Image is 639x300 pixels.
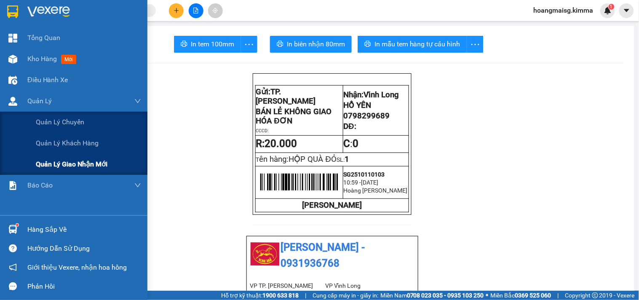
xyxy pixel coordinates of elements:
span: 0798299689 [344,111,390,121]
button: printerIn mẫu tem hàng tự cấu hình [358,36,467,53]
img: icon-new-feature [604,7,612,14]
strong: 0708 023 035 - 0935 103 250 [407,292,484,299]
div: Hàng sắp về [27,223,141,236]
span: printer [364,40,371,48]
span: 10:59 - [344,179,361,186]
img: logo.jpg [250,240,280,269]
img: warehouse-icon [8,225,17,234]
span: 1 [345,155,349,164]
span: Gửi: [256,87,316,106]
span: Cung cấp máy in - giấy in: [313,291,378,300]
span: more [241,39,257,50]
img: warehouse-icon [8,76,17,85]
span: message [9,282,17,290]
span: ên hàng: [259,155,337,164]
button: more [467,36,484,53]
li: [PERSON_NAME] - 0931936768 [4,4,122,36]
span: down [134,98,141,104]
img: dashboard-icon [8,34,17,43]
span: | [305,291,306,300]
span: copyright [592,292,598,298]
span: ⚪️ [486,294,489,297]
span: down [134,182,141,189]
span: SL: [337,156,345,163]
span: Tổng Quan [27,32,60,43]
span: 0 [353,138,359,150]
span: Hoàng [PERSON_NAME] [344,187,408,194]
sup: 1 [16,224,19,226]
span: Quản lý giao nhận mới [36,159,107,169]
button: more [241,36,257,53]
b: 107/1 , Đường 2/9 P1, TP Vĩnh Long [58,56,103,81]
span: In tem 100mm [191,39,234,49]
span: 1 [610,4,613,10]
span: DĐ: [344,122,356,131]
span: TP. [PERSON_NAME] [256,87,316,106]
strong: C [344,138,350,150]
span: hoangmaisg.kimma [527,5,600,16]
span: T [256,156,337,163]
span: more [467,39,483,50]
span: Giới thiệu Vexere, nhận hoa hồng [27,262,127,273]
span: Kho hàng [27,55,57,63]
strong: R: [256,138,297,150]
img: warehouse-icon [8,97,17,106]
span: Nhận: [344,90,399,99]
span: Điều hành xe [27,75,68,85]
li: [PERSON_NAME] - 0931936768 [250,240,414,271]
strong: 1900 633 818 [262,292,299,299]
span: question-circle [9,244,17,252]
button: printerIn tem 100mm [174,36,241,53]
button: caret-down [619,3,634,18]
span: SG2510110103 [344,171,385,178]
img: logo-vxr [7,5,18,18]
span: Miền Nam [380,291,484,300]
strong: 0369 525 060 [515,292,551,299]
span: CCCD: [256,128,269,134]
span: mới [61,55,76,64]
span: [DATE] [361,179,379,186]
span: BÁN LẺ KHÔNG GIAO HÓA ĐƠN [256,107,332,126]
button: aim [208,3,223,18]
div: Phản hồi [27,280,141,293]
span: In mẫu tem hàng tự cấu hình [374,39,460,49]
sup: 1 [609,4,615,10]
li: VP Vĩnh Long [58,46,112,55]
span: aim [212,8,218,13]
button: file-add [189,3,203,18]
img: logo.jpg [4,4,34,34]
span: Hỗ trợ kỹ thuật: [221,291,299,300]
span: plus [174,8,179,13]
span: Vĩnh Long [364,90,399,99]
span: | [558,291,559,300]
span: Miền Bắc [491,291,551,300]
li: VP TP. [PERSON_NAME] [250,281,326,290]
div: Hướng dẫn sử dụng [27,242,141,255]
img: warehouse-icon [8,55,17,64]
button: printerIn biên nhận 80mm [270,36,352,53]
span: notification [9,263,17,271]
li: VP Vĩnh Long [325,281,401,290]
span: Quản lý khách hàng [36,138,99,148]
span: caret-down [623,7,631,14]
span: Quản lý chuyến [36,117,84,127]
span: HỒ YÊN [344,101,372,110]
img: solution-icon [8,181,17,190]
strong: [PERSON_NAME] [302,201,362,210]
span: file-add [193,8,199,13]
span: 20.000 [265,138,297,150]
span: printer [277,40,283,48]
span: Báo cáo [27,180,53,190]
button: plus [169,3,184,18]
span: printer [181,40,187,48]
span: : [344,138,359,150]
span: HỘP QUÀ ĐỎ [289,155,337,164]
li: VP TP. [PERSON_NAME] [4,46,58,64]
span: environment [58,56,64,62]
span: Quản Lý [27,96,52,106]
span: In biên nhận 80mm [287,39,345,49]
